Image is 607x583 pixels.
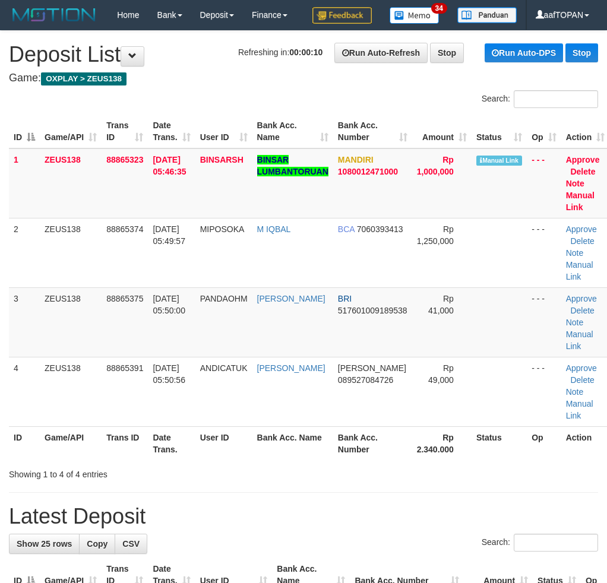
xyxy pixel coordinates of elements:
[106,155,143,164] span: 88865323
[566,318,584,327] a: Note
[40,357,102,426] td: ZEUS138
[570,306,594,315] a: Delete
[570,167,595,176] a: Delete
[482,534,598,552] label: Search:
[148,426,195,460] th: Date Trans.
[40,115,102,148] th: Game/API: activate to sort column ascending
[338,155,374,164] span: MANDIRI
[200,155,244,164] span: BINSARSH
[9,287,40,357] td: 3
[257,155,328,176] a: BINSAR LUMBANTORUAN
[390,7,440,24] img: Button%20Memo.svg
[566,179,584,188] a: Note
[200,363,248,373] span: ANDICATUK
[566,387,584,397] a: Note
[333,426,412,460] th: Bank Acc. Number
[412,426,472,460] th: Rp 2.340.000
[566,329,593,351] a: Manual Link
[566,294,597,303] a: Approve
[9,72,598,84] h4: Game:
[238,47,323,57] span: Refreshing in:
[195,115,252,148] th: User ID: activate to sort column ascending
[566,363,597,373] a: Approve
[417,155,454,176] span: Rp 1,000,000
[566,155,600,164] a: Approve
[457,7,517,23] img: panduan.png
[527,287,561,357] td: - - -
[153,155,186,176] span: [DATE] 05:46:35
[252,115,333,148] th: Bank Acc. Name: activate to sort column ascending
[566,224,597,234] a: Approve
[566,248,584,258] a: Note
[9,426,40,460] th: ID
[338,363,406,373] span: [PERSON_NAME]
[570,236,594,246] a: Delete
[257,363,325,373] a: [PERSON_NAME]
[102,426,148,460] th: Trans ID
[41,72,127,85] span: OXPLAY > ZEUS138
[87,539,108,549] span: Copy
[527,115,561,148] th: Op: activate to sort column ascending
[252,426,333,460] th: Bank Acc. Name
[527,426,561,460] th: Op
[153,224,185,246] span: [DATE] 05:49:57
[122,539,140,549] span: CSV
[417,224,454,246] span: Rp 1,250,000
[338,294,352,303] span: BRI
[9,218,40,287] td: 2
[312,7,372,24] img: Feedback.jpg
[106,363,143,373] span: 88865391
[9,6,99,24] img: MOTION_logo.png
[430,43,464,63] a: Stop
[357,224,403,234] span: Copy 7060393413 to clipboard
[333,115,412,148] th: Bank Acc. Number: activate to sort column ascending
[200,294,248,303] span: PANDAOHM
[17,539,72,549] span: Show 25 rows
[527,218,561,287] td: - - -
[289,47,323,57] strong: 00:00:10
[257,224,291,234] a: M IQBAL
[527,357,561,426] td: - - -
[570,375,594,385] a: Delete
[148,115,195,148] th: Date Trans.: activate to sort column ascending
[40,218,102,287] td: ZEUS138
[334,43,428,63] a: Run Auto-Refresh
[9,148,40,218] td: 1
[106,294,143,303] span: 88865375
[40,426,102,460] th: Game/API
[482,90,598,108] label: Search:
[9,505,598,528] h1: Latest Deposit
[527,148,561,218] td: - - -
[514,534,598,552] input: Search:
[153,363,185,385] span: [DATE] 05:50:56
[9,357,40,426] td: 4
[200,224,245,234] span: MIPOSOKA
[153,294,185,315] span: [DATE] 05:50:00
[338,167,398,176] span: Copy 1080012471000 to clipboard
[338,224,355,234] span: BCA
[485,43,563,62] a: Run Auto-DPS
[472,426,527,460] th: Status
[257,294,325,303] a: [PERSON_NAME]
[9,115,40,148] th: ID: activate to sort column descending
[472,115,527,148] th: Status: activate to sort column ascending
[428,363,454,385] span: Rp 49,000
[9,534,80,554] a: Show 25 rows
[338,306,407,315] span: Copy 517601009189538 to clipboard
[566,399,593,420] a: Manual Link
[428,294,454,315] span: Rp 41,000
[9,464,244,480] div: Showing 1 to 4 of 4 entries
[565,43,598,62] a: Stop
[40,148,102,218] td: ZEUS138
[102,115,148,148] th: Trans ID: activate to sort column ascending
[195,426,252,460] th: User ID
[431,3,447,14] span: 34
[566,260,593,281] a: Manual Link
[106,224,143,234] span: 88865374
[338,375,393,385] span: Copy 089527084726 to clipboard
[115,534,147,554] a: CSV
[9,43,598,66] h1: Deposit List
[566,191,595,212] a: Manual Link
[476,156,522,166] span: Manually Linked
[79,534,115,554] a: Copy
